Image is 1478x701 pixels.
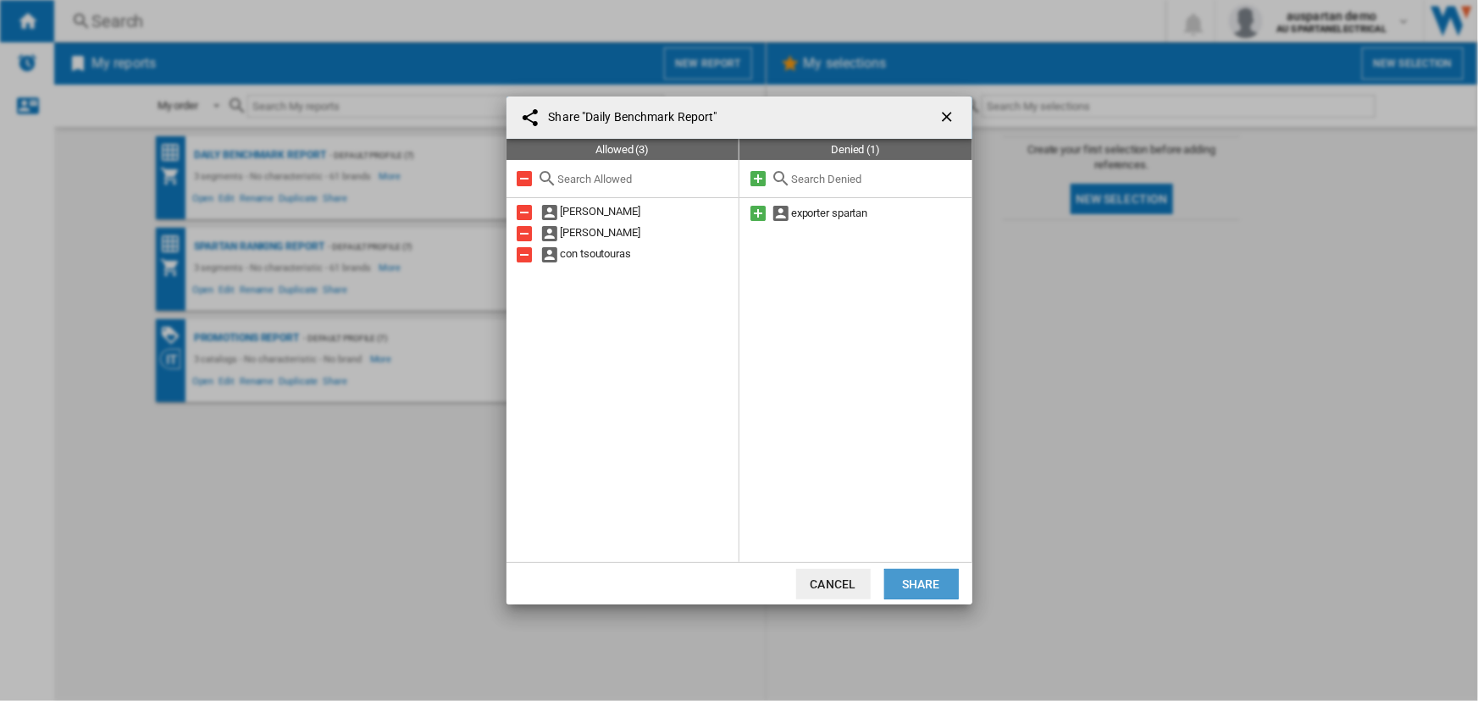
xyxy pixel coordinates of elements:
input: Search Denied [791,173,964,185]
div: Denied (1) [739,139,972,160]
div: Allowed (3) [507,139,739,160]
div: [PERSON_NAME] [507,202,739,224]
div: con tsoutouras [507,245,739,266]
button: Cancel [796,569,871,599]
h4: Share "Daily Benchmark Report" [540,109,717,126]
div: [PERSON_NAME] [507,224,739,245]
button: getI18NText('BUTTONS.CLOSE_DIALOG') [932,101,966,135]
ng-md-icon: getI18NText('BUTTONS.CLOSE_DIALOG') [938,108,959,129]
md-icon: Add all [748,168,768,189]
md-icon: Remove all [515,168,535,189]
input: Search Allowed [558,173,731,185]
div: exporter spartan [791,202,972,224]
button: Share [884,569,959,599]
